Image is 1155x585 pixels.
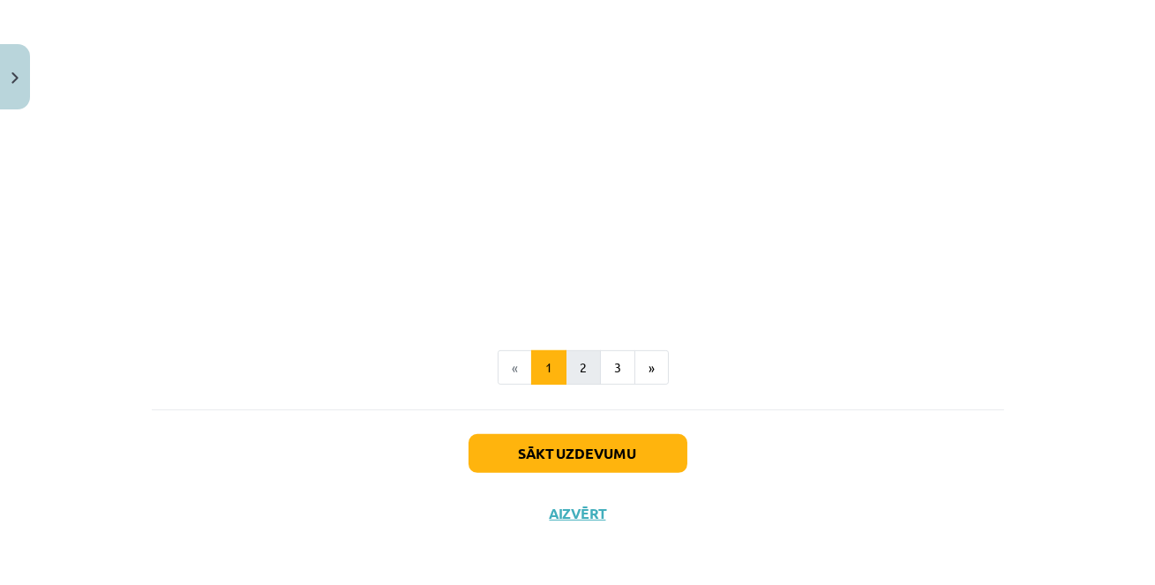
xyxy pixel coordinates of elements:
button: Aizvērt [544,505,611,522]
button: 1 [531,350,566,386]
button: » [634,350,669,386]
button: Sākt uzdevumu [469,434,687,473]
nav: Page navigation example [152,350,1004,386]
button: 2 [566,350,601,386]
button: 3 [600,350,635,386]
img: icon-close-lesson-0947bae3869378f0d4975bcd49f059093ad1ed9edebbc8119c70593378902aed.svg [11,72,19,84]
